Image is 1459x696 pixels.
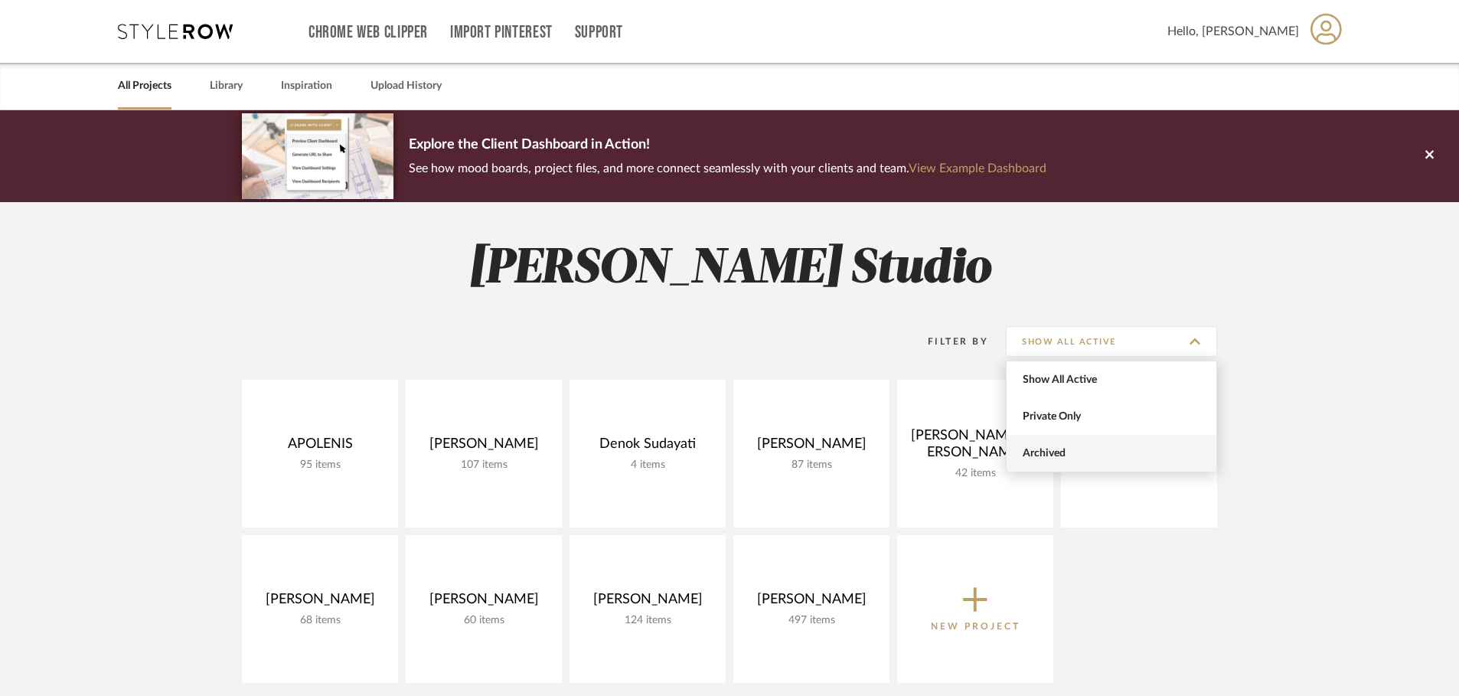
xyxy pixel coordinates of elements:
div: [PERSON_NAME] [418,591,550,614]
p: New Project [931,619,1020,634]
p: Explore the Client Dashboard in Action! [409,133,1046,158]
button: New Project [897,535,1053,683]
span: Private Only [1023,410,1204,423]
div: [PERSON_NAME] [746,436,877,459]
a: Import Pinterest [450,26,553,39]
div: 87 items [746,459,877,472]
a: All Projects [118,76,171,96]
p: See how mood boards, project files, and more connect seamlessly with your clients and team. [409,158,1046,179]
div: 4 items [582,459,713,472]
div: 497 items [746,614,877,627]
div: [PERSON_NAME] [418,436,550,459]
div: APOLENIS [254,436,386,459]
a: Library [210,76,243,96]
div: 60 items [418,614,550,627]
a: View Example Dashboard [909,162,1046,175]
span: Show All Active [1023,374,1204,387]
a: Support [575,26,623,39]
div: 68 items [254,614,386,627]
a: Inspiration [281,76,332,96]
img: d5d033c5-7b12-40c2-a960-1ecee1989c38.png [242,113,393,198]
div: [PERSON_NAME] [254,591,386,614]
a: Chrome Web Clipper [308,26,428,39]
div: 42 items [909,467,1041,480]
a: Upload History [370,76,442,96]
div: [PERSON_NAME]/[PERSON_NAME] [909,427,1041,467]
div: 95 items [254,459,386,472]
div: Denok Sudayati [582,436,713,459]
div: [PERSON_NAME] [746,591,877,614]
span: Archived [1023,447,1204,460]
h2: [PERSON_NAME] Studio [178,240,1281,298]
div: [PERSON_NAME] [582,591,713,614]
div: 107 items [418,459,550,472]
div: Filter By [908,334,988,349]
span: Hello, [PERSON_NAME] [1167,22,1299,41]
div: 124 items [582,614,713,627]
